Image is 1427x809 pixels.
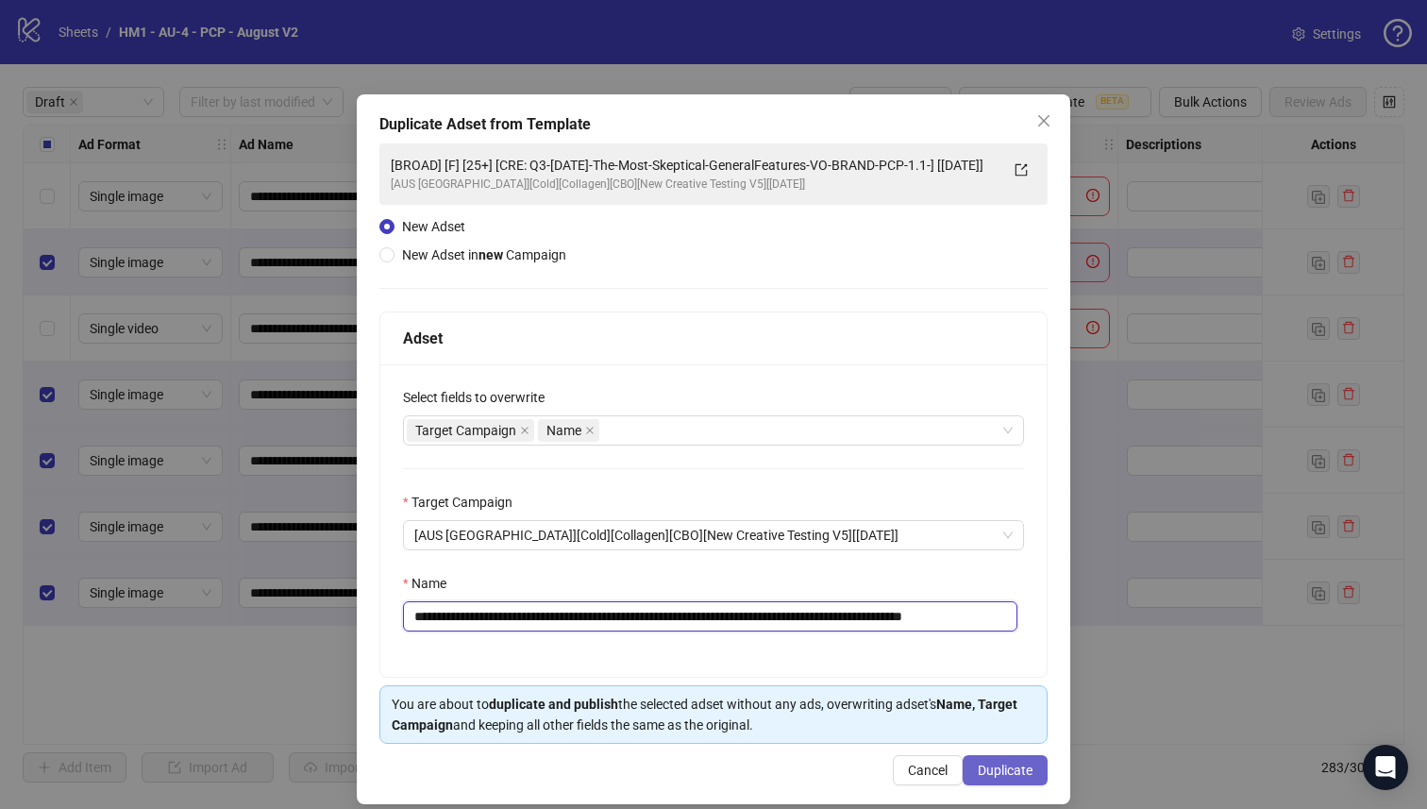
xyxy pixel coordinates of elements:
div: Duplicate Adset from Template [379,113,1048,136]
label: Select fields to overwrite [403,387,557,408]
strong: duplicate and publish [489,697,618,712]
span: [AUS NZ][Cold][Collagen][CBO][New Creative Testing V5][13 August 2025] [414,521,1013,549]
span: export [1015,163,1028,177]
div: Open Intercom Messenger [1363,745,1408,790]
span: Name [538,419,599,442]
button: Close [1029,106,1059,136]
span: close [1036,113,1051,128]
button: Duplicate [963,755,1048,785]
span: Name [546,420,581,441]
button: Cancel [893,755,963,785]
span: New Adset [402,219,465,234]
div: Adset [403,327,1024,350]
span: Target Campaign [415,420,516,441]
div: [BROAD] [F] [25+] [CRE: Q3-[DATE]-The-Most-Skeptical-GeneralFeatures-VO-BRAND-PCP-1.1-] [[DATE]] [391,155,999,176]
span: close [520,426,529,435]
input: Name [403,601,1017,632]
strong: Name, Target Campaign [392,697,1017,733]
label: Target Campaign [403,492,525,513]
span: Duplicate [978,763,1032,778]
span: Cancel [908,763,948,778]
span: New Adset in Campaign [402,247,566,262]
label: Name [403,573,459,594]
div: [AUS [GEOGRAPHIC_DATA]][Cold][Collagen][CBO][New Creative Testing V5][[DATE]] [391,176,999,194]
span: Target Campaign [407,419,534,442]
span: close [585,426,595,435]
div: You are about to the selected adset without any ads, overwriting adset's and keeping all other fi... [392,694,1035,735]
strong: new [478,247,503,262]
